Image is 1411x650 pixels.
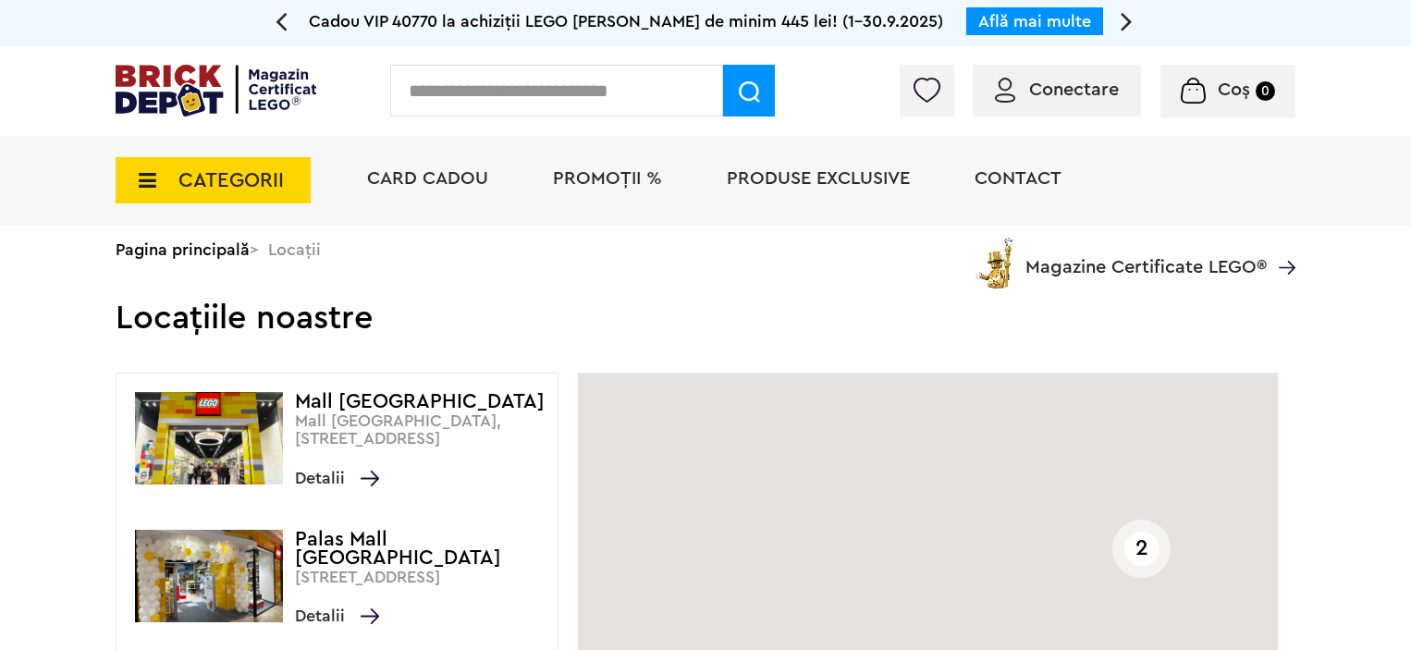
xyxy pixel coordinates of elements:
[295,569,548,605] p: [STREET_ADDRESS]
[727,169,910,188] a: Produse exclusive
[1267,234,1295,252] a: Magazine Certificate LEGO®
[1113,520,1172,578] div: 2
[295,530,548,567] h4: Palas Mall [GEOGRAPHIC_DATA]
[1025,234,1267,276] span: Magazine Certificate LEGO®
[295,603,379,629] span: Detalii
[975,169,1061,188] a: Contact
[295,392,548,411] h4: Mall [GEOGRAPHIC_DATA]
[978,13,1091,30] a: Află mai multe
[995,80,1119,99] a: Conectare
[1256,81,1275,101] small: 0
[178,170,284,190] span: CATEGORII
[295,412,548,448] p: Mall [GEOGRAPHIC_DATA], [STREET_ADDRESS]
[553,169,662,188] a: PROMOȚII %
[1218,80,1250,99] span: Coș
[309,13,943,30] span: Cadou VIP 40770 la achiziții LEGO [PERSON_NAME] de minim 445 lei! (1-30.9.2025)
[1029,80,1119,99] span: Conectare
[295,465,379,491] span: Detalii
[116,274,1295,336] h2: Locațiile noastre
[367,169,488,188] a: Card Cadou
